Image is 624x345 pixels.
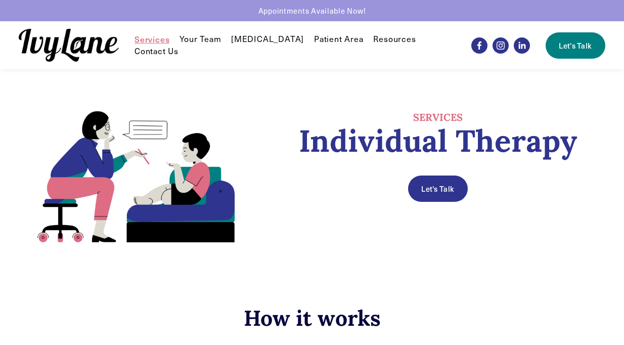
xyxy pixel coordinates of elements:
[271,111,605,124] h4: SERVICES
[19,29,119,62] img: Ivy Lane Counseling &mdash; Therapy that works for you
[546,32,605,59] a: Let's Talk
[135,46,179,58] a: Contact Us
[314,33,364,46] a: Patient Area
[180,33,221,46] a: Your Team
[493,37,509,54] a: Instagram
[373,34,416,45] span: Resources
[514,37,530,54] a: LinkedIn
[19,304,605,332] p: How it works
[135,34,169,45] span: Services
[408,176,468,202] a: Let's Talk
[271,123,605,158] h1: Individual Therapy
[373,33,416,46] a: folder dropdown
[231,33,304,46] a: [MEDICAL_DATA]
[471,37,487,54] a: Facebook
[135,33,169,46] a: folder dropdown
